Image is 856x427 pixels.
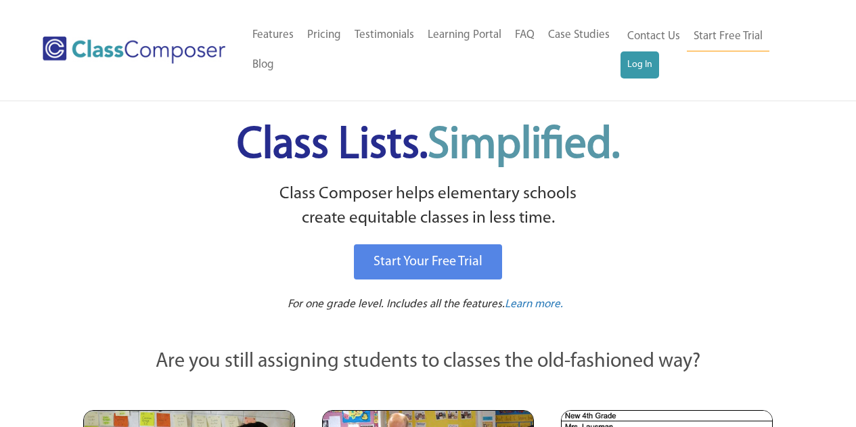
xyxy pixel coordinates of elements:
a: Testimonials [348,20,421,50]
img: Class Composer [43,37,225,64]
a: Learn more. [505,296,563,313]
nav: Header Menu [621,22,803,78]
a: Pricing [300,20,348,50]
span: Class Lists. [237,124,620,168]
a: Log In [621,51,659,78]
a: Contact Us [621,22,687,51]
a: Learning Portal [421,20,508,50]
span: Learn more. [505,298,563,310]
nav: Header Menu [246,20,621,80]
a: Blog [246,50,281,80]
a: Start Free Trial [687,22,769,52]
a: Case Studies [541,20,616,50]
a: Features [246,20,300,50]
a: Start Your Free Trial [354,244,502,279]
span: For one grade level. Includes all the features. [288,298,505,310]
p: Are you still assigning students to classes the old-fashioned way? [83,347,773,377]
span: Start Your Free Trial [374,255,482,269]
a: FAQ [508,20,541,50]
span: Simplified. [428,124,620,168]
p: Class Composer helps elementary schools create equitable classes in less time. [81,182,775,231]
